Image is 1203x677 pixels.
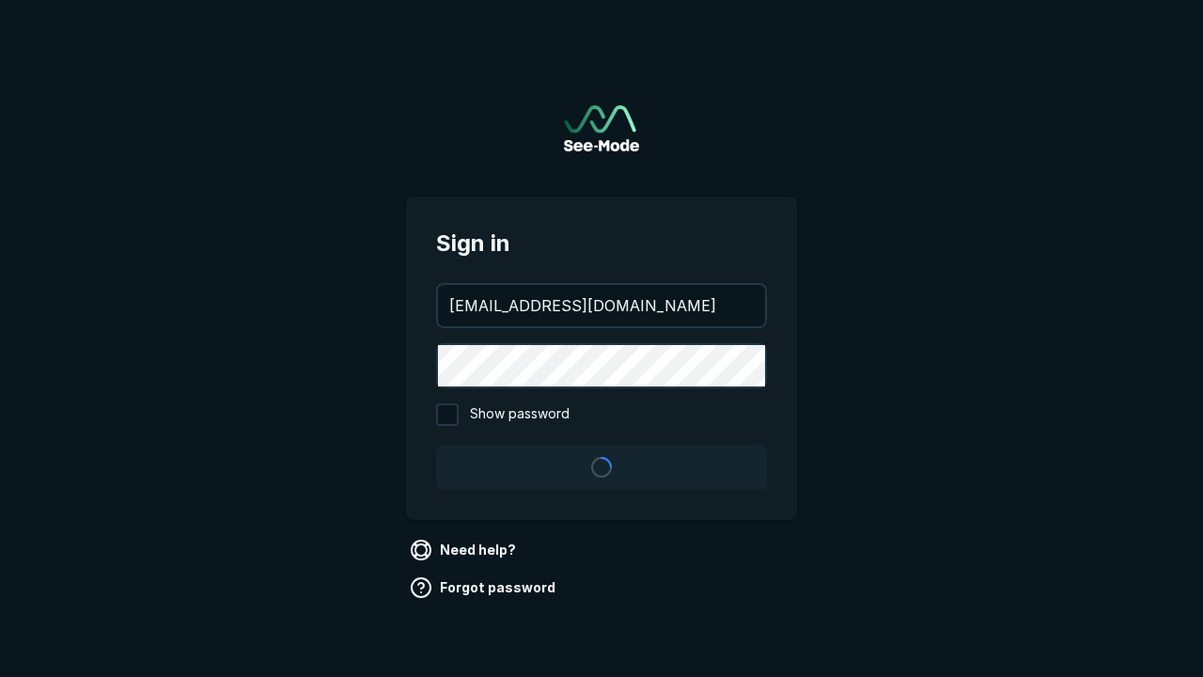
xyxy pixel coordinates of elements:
a: Go to sign in [564,105,639,151]
span: Sign in [436,227,767,260]
input: your@email.com [438,285,765,326]
img: See-Mode Logo [564,105,639,151]
span: Show password [470,403,570,426]
a: Forgot password [406,573,563,603]
a: Need help? [406,535,523,565]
